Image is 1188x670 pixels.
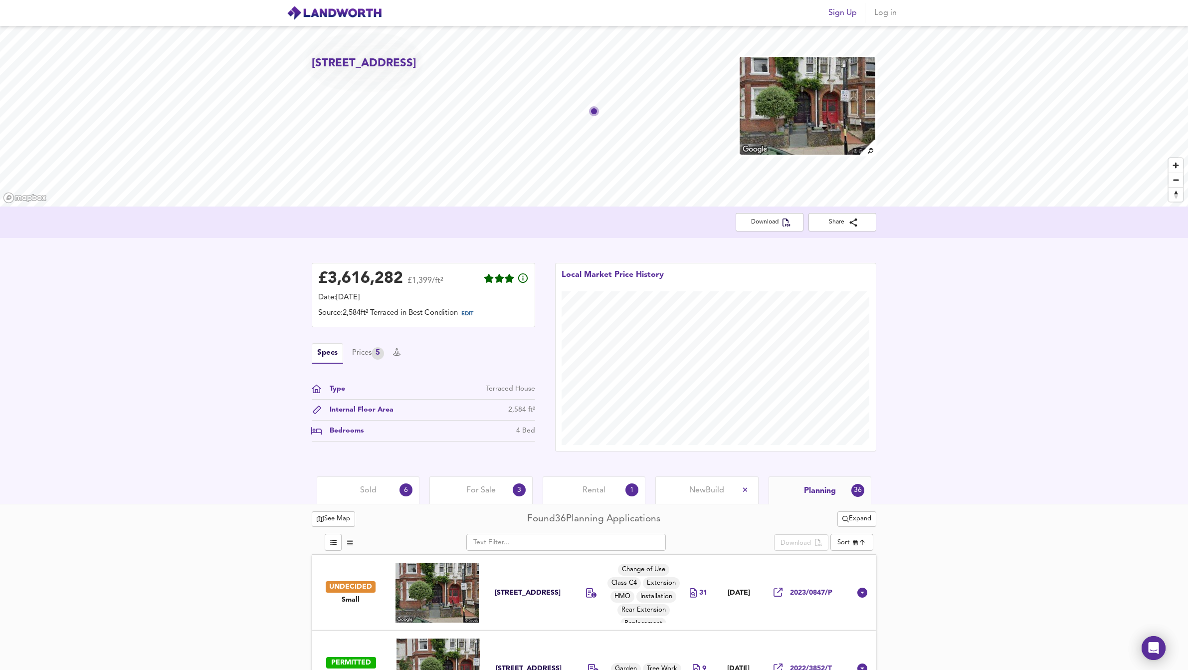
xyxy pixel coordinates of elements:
[837,511,876,527] button: Expand
[610,592,634,602] span: HMO
[396,563,479,623] img: streetview
[842,513,871,525] span: Expand
[516,426,535,436] div: 4 Bed
[837,538,850,547] div: Sort
[3,192,47,204] a: Mapbox homepage
[618,565,669,575] span: Change of Use
[620,618,666,630] div: Replacement
[318,292,529,303] div: Date: [DATE]
[617,606,670,615] span: Rear Extension
[326,657,376,669] div: PERMITTED
[643,579,680,588] span: Extension
[527,512,660,526] div: Found 36 Planning Applications
[326,581,376,593] div: UNDECIDED
[322,405,394,415] div: Internal Floor Area
[1169,173,1183,187] button: Zoom out
[586,588,597,600] div: Change of use from a HMO (Class C4) and 2 bed flat into a single family dwelling; replacement of ...
[636,592,676,602] span: Installation
[562,269,664,291] div: Local Market Price History
[312,343,343,364] button: Specs
[816,217,868,227] span: Share
[287,5,382,20] img: logo
[312,555,876,631] div: UNDECIDEDSmall[STREET_ADDRESS]Change of UseClass C4ExtensionHMOInstallationRear ExtensionReplacem...
[610,591,634,603] div: HMO
[824,3,861,23] button: Sign Up
[322,426,364,436] div: Bedrooms
[513,483,526,496] div: 3
[486,384,535,394] div: Terraced House
[618,564,669,576] div: Change of Use
[352,347,384,360] button: Prices5
[407,277,443,291] span: £1,399/ft²
[508,405,535,415] div: 2,584 ft²
[643,577,680,589] div: Extension
[399,483,412,496] div: 6
[873,6,897,20] span: Log in
[360,485,377,496] span: Sold
[689,485,724,496] span: New Build
[461,311,473,317] span: EDIT
[804,485,836,496] span: Planning
[828,6,857,20] span: Sign Up
[744,217,795,227] span: Download
[774,534,828,551] div: split button
[1142,636,1166,660] div: Open Intercom Messenger
[1169,158,1183,173] button: Zoom in
[739,56,876,156] img: property
[830,534,873,551] div: Sort
[808,213,876,231] button: Share
[856,587,868,599] svg: Show Details
[790,588,832,598] span: 2023/0847/P
[699,588,707,598] span: 31
[583,485,605,496] span: Rental
[322,384,345,394] div: Type
[617,604,670,616] div: Rear Extension
[859,139,876,156] img: search
[1169,188,1183,202] span: Reset bearing to north
[318,308,529,321] div: Source: 2,584ft² Terraced in Best Condition
[1169,187,1183,202] button: Reset bearing to north
[607,579,641,588] span: Class C4
[466,485,496,496] span: For Sale
[317,513,350,525] span: See Map
[312,511,355,527] button: See Map
[495,588,563,598] div: [STREET_ADDRESS]
[851,484,864,497] div: 36
[636,591,676,603] div: Installation
[736,213,803,231] button: Download
[372,347,384,360] div: 5
[728,589,750,597] span: [DATE]
[312,56,416,71] h2: [STREET_ADDRESS]
[625,483,638,496] div: 1
[869,3,901,23] button: Log in
[342,595,360,605] span: Small
[318,271,403,286] div: £ 3,616,282
[607,577,641,589] div: Class C4
[837,511,876,527] div: split button
[352,347,384,360] div: Prices
[620,619,666,629] span: Replacement
[466,534,666,551] input: Text Filter...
